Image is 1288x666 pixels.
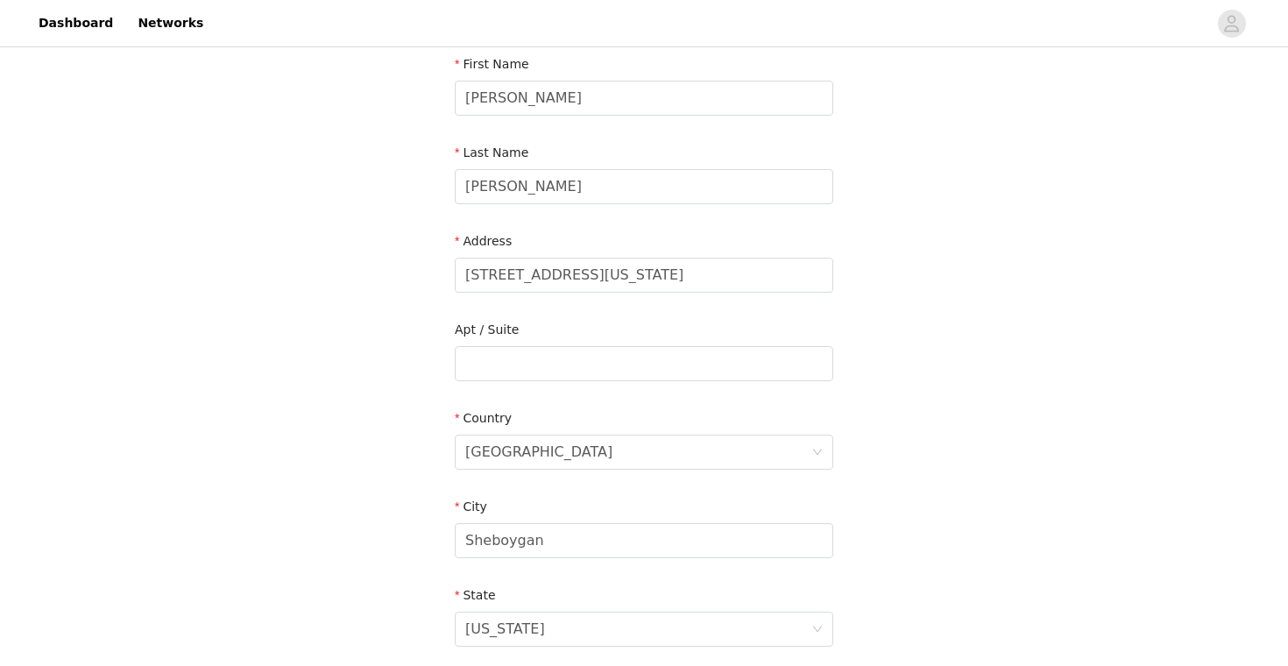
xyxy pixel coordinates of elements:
[465,613,545,646] div: Wisconsin
[455,57,529,71] label: First Name
[455,322,519,337] label: Apt / Suite
[1223,10,1240,38] div: avatar
[455,499,487,514] label: City
[465,436,612,469] div: United States
[28,4,124,43] a: Dashboard
[812,624,823,636] i: icon: down
[812,447,823,459] i: icon: down
[127,4,214,43] a: Networks
[455,588,496,602] label: State
[455,145,528,159] label: Last Name
[455,411,512,425] label: Country
[455,234,512,248] label: Address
